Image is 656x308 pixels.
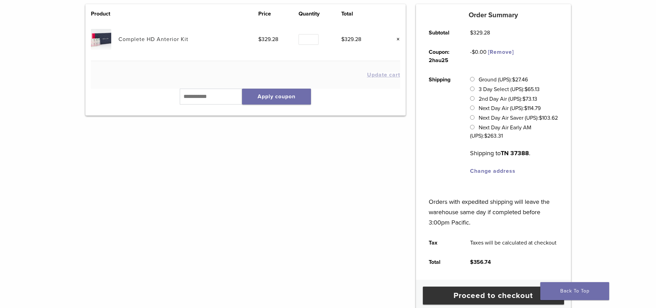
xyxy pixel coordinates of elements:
[512,76,515,83] span: $
[470,259,491,266] bdi: 356.74
[462,42,522,70] td: -
[484,132,487,139] span: $
[522,96,525,102] span: $
[429,186,558,228] p: Orders with expedited shipping will leave the warehouse same day if completed before 3:00pm Pacific.
[91,29,111,49] img: Complete HD Anterior Kit
[470,29,473,36] span: $
[470,148,558,158] p: Shipping to .
[539,115,542,121] span: $
[421,70,462,181] th: Shipping
[484,132,503,139] bdi: 263.31
[472,49,487,56] span: 0.00
[258,10,299,18] th: Price
[462,233,564,252] td: Taxes will be calculated at checkout
[540,282,609,300] a: Back To Top
[423,287,564,305] a: Proceed to checkout
[242,89,311,105] button: Apply coupon
[367,72,400,78] button: Update cart
[470,259,473,266] span: $
[488,49,514,56] a: Remove 2hau25 coupon
[524,105,541,112] bdi: 114.79
[421,252,462,272] th: Total
[258,36,278,43] bdi: 329.28
[524,86,528,93] span: $
[118,36,188,43] a: Complete HD Anterior Kit
[258,36,261,43] span: $
[479,76,528,83] label: Ground (UPS):
[472,49,475,56] span: $
[512,76,528,83] bdi: 27.46
[522,96,537,102] bdi: 73.13
[479,86,540,93] label: 3 Day Select (UPS):
[470,124,531,139] label: Next Day Air Early AM (UPS):
[479,115,558,121] label: Next Day Air Saver (UPS):
[341,10,382,18] th: Total
[421,233,462,252] th: Tax
[524,105,527,112] span: $
[524,86,540,93] bdi: 65.13
[91,10,118,18] th: Product
[421,23,462,42] th: Subtotal
[391,35,400,44] a: Remove this item
[539,115,558,121] bdi: 103.62
[416,11,571,19] h5: Order Summary
[421,42,462,70] th: Coupon: 2hau25
[470,29,490,36] bdi: 329.28
[479,105,541,112] label: Next Day Air (UPS):
[299,10,341,18] th: Quantity
[470,168,516,175] a: Change address
[341,36,344,43] span: $
[479,96,537,102] label: 2nd Day Air (UPS):
[501,149,529,157] strong: TN 37388
[341,36,361,43] bdi: 329.28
